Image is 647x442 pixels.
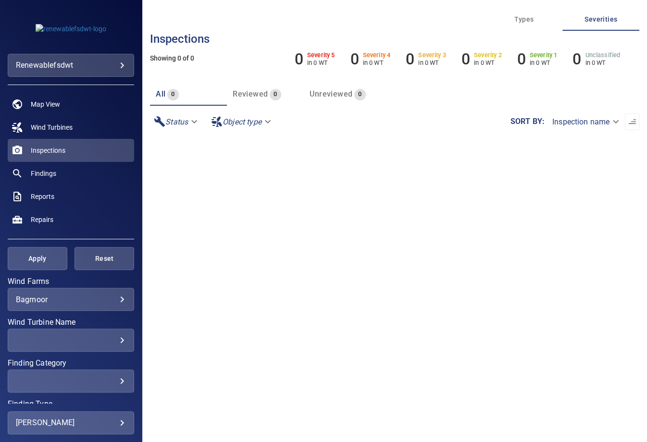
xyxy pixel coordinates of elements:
h6: Severity 4 [363,52,391,59]
div: Inspection name [545,113,625,130]
h6: 0 [406,50,414,68]
div: renewablefsdwt [8,54,134,77]
em: Object type [223,117,261,126]
li: Severity 1 [517,50,557,68]
p: in 0 WT [585,59,620,66]
button: Sort list from oldest to newest [625,113,639,130]
li: Severity 4 [350,50,390,68]
li: Severity 2 [461,50,502,68]
span: Wind Turbines [31,123,73,132]
div: Finding Category [8,369,134,393]
h6: 0 [517,50,525,68]
label: Sort by : [510,118,545,125]
label: Finding Type [8,400,134,408]
h6: 0 [572,50,581,68]
label: Finding Category [8,359,134,367]
p: in 0 WT [363,59,391,66]
label: Wind Turbine Name [8,319,134,326]
button: Apply [8,247,67,270]
label: Wind Farms [8,278,134,285]
button: Reset [75,247,134,270]
span: 0 [167,89,178,100]
span: Types [491,13,557,25]
em: Status [165,117,188,126]
span: Inspections [31,146,65,155]
span: Apply [20,253,55,265]
h5: Showing 0 of 0 [150,55,639,62]
div: renewablefsdwt [16,58,126,73]
span: Unreviewed [310,89,352,98]
a: repairs noActive [8,208,134,231]
p: in 0 WT [530,59,558,66]
p: in 0 WT [418,59,446,66]
span: 0 [354,89,365,100]
div: Bagmoor [16,295,126,304]
div: Object type [207,113,277,130]
h6: 0 [461,50,470,68]
h6: 0 [350,50,359,68]
h3: Inspections [150,33,639,45]
h6: Unclassified [585,52,620,59]
h6: Severity 5 [307,52,335,59]
p: in 0 WT [474,59,502,66]
div: Status [150,113,203,130]
span: 0 [270,89,281,100]
a: windturbines noActive [8,116,134,139]
span: Findings [31,169,56,178]
span: Reset [87,253,122,265]
h6: Severity 1 [530,52,558,59]
div: [PERSON_NAME] [16,415,126,430]
h6: 0 [295,50,303,68]
div: Wind Turbine Name [8,329,134,352]
h6: Severity 2 [474,52,502,59]
span: Reports [31,192,54,201]
a: inspections active [8,139,134,162]
span: Repairs [31,215,53,224]
li: Severity 5 [295,50,335,68]
a: findings noActive [8,162,134,185]
span: Severities [568,13,634,25]
a: reports noActive [8,185,134,208]
li: Severity 3 [406,50,446,68]
div: Wind Farms [8,288,134,311]
span: Map View [31,99,60,109]
img: renewablefsdwt-logo [36,24,106,34]
li: Severity Unclassified [572,50,620,68]
span: All [156,89,165,98]
span: Reviewed [233,89,268,98]
a: map noActive [8,93,134,116]
p: in 0 WT [307,59,335,66]
h6: Severity 3 [418,52,446,59]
